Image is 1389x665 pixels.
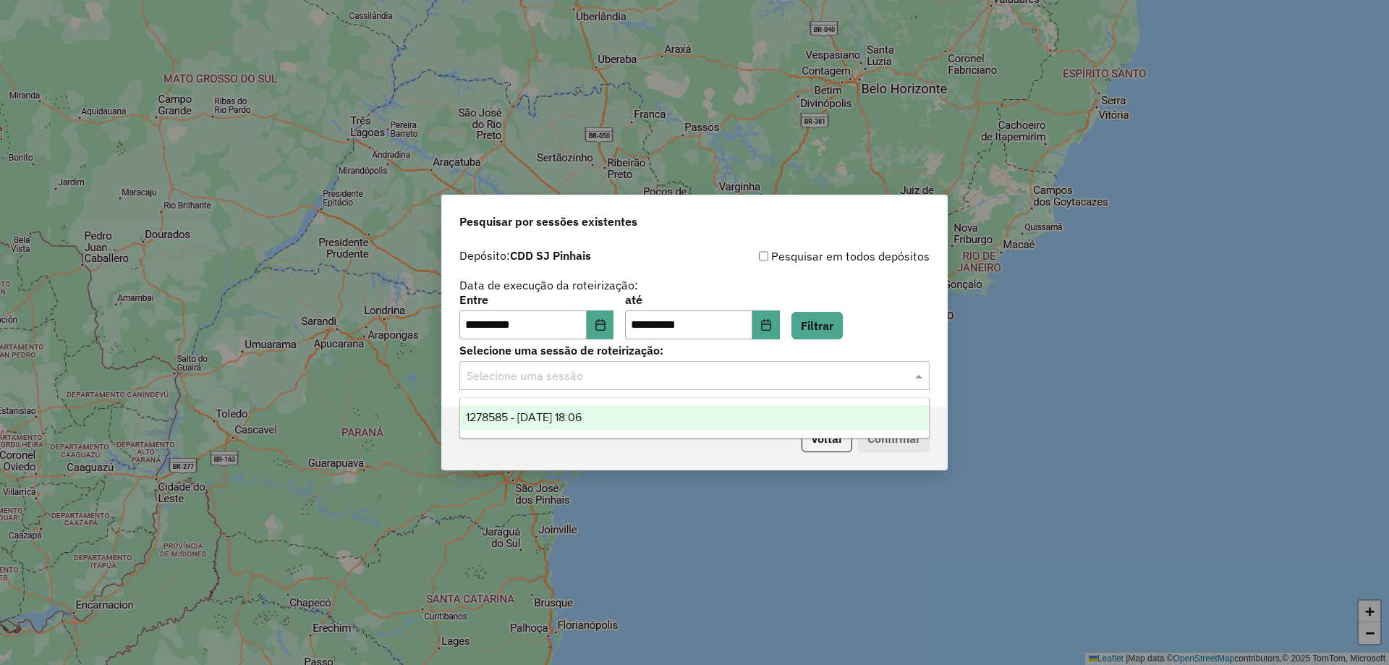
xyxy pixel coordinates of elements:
button: Choose Date [587,310,614,339]
label: Selecione uma sessão de roteirização: [459,342,930,359]
ng-dropdown-panel: Options list [459,397,930,439]
span: 1278585 - [DATE] 18:06 [466,411,582,423]
label: Entre [459,291,613,308]
label: Data de execução da roteirização: [459,276,638,294]
button: Filtrar [791,312,843,339]
label: até [625,291,779,308]
div: Pesquisar em todos depósitos [694,247,930,265]
label: Depósito: [459,247,591,264]
span: Pesquisar por sessões existentes [459,213,637,230]
strong: CDD SJ Pinhais [510,248,591,263]
button: Voltar [802,425,852,452]
button: Choose Date [752,310,780,339]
